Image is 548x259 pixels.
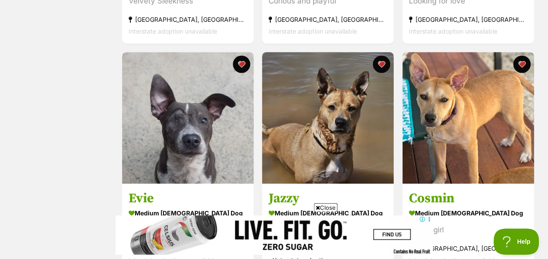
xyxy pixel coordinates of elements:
iframe: Help Scout Beacon - Open [494,228,539,255]
div: [GEOGRAPHIC_DATA], [GEOGRAPHIC_DATA] [269,14,387,25]
button: favourite [513,55,531,73]
span: Interstate adoption unavailable [409,27,497,35]
h3: Evie [129,190,247,207]
span: Interstate adoption unavailable [129,27,217,35]
img: Jazzy [262,52,394,184]
div: Sweet girl [409,224,528,235]
div: [GEOGRAPHIC_DATA], [GEOGRAPHIC_DATA] [409,242,528,254]
div: medium [DEMOGRAPHIC_DATA] Dog [129,207,247,219]
h3: Jazzy [269,190,387,207]
button: favourite [233,55,250,73]
span: Interstate adoption unavailable [269,27,357,35]
div: [GEOGRAPHIC_DATA], [GEOGRAPHIC_DATA] [409,14,528,25]
button: favourite [373,55,391,73]
div: medium [DEMOGRAPHIC_DATA] Dog [269,207,387,219]
img: Evie [122,52,254,184]
div: [GEOGRAPHIC_DATA], [GEOGRAPHIC_DATA] [129,14,247,25]
span: Close [314,203,337,212]
h3: Cosmin [409,190,528,207]
iframe: Advertisement [116,215,433,255]
img: Cosmin [402,52,534,184]
div: medium [DEMOGRAPHIC_DATA] Dog [409,207,528,219]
